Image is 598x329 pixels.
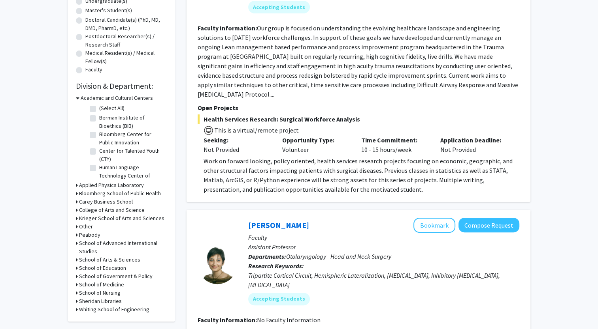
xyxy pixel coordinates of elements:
h3: Academic and Cultural Centers [81,94,153,102]
label: Doctoral Candidate(s) (PhD, MD, DMD, PharmD, etc.) [85,16,167,32]
iframe: Chat [6,293,34,323]
b: Departments: [248,252,286,260]
label: Medical Resident(s) / Medical Fellow(s) [85,49,167,65]
span: This is a virtual/remote project [213,126,299,134]
label: Postdoctoral Researcher(s) / Research Staff [85,32,167,49]
label: Faculty [85,65,102,74]
h3: School of Nursing [79,289,121,297]
b: Faculty Information: [198,316,257,324]
label: Bloomberg Center for Public Innovation [99,130,165,147]
p: Assistant Professor [248,242,519,252]
fg-read-more: Our group is focused on understanding the evolving healthcare landscape and engineering solutions... [198,24,518,98]
div: Not Provided [204,145,271,154]
p: Work on forward looking, policy oriented, health services research projects focusing on economic,... [204,156,519,194]
h3: School of Medicine [79,280,124,289]
span: No Faculty Information [257,316,321,324]
p: Time Commitment: [361,135,428,145]
label: (Select All) [99,104,125,112]
h3: Other [79,222,93,231]
p: Seeking: [204,135,271,145]
h3: School of Education [79,264,126,272]
a: [PERSON_NAME] [248,220,309,230]
mat-chip: Accepting Students [248,293,310,305]
label: Master's Student(s) [85,6,132,15]
h3: College of Arts and Science [79,206,145,214]
b: Faculty Information: [198,24,257,32]
h3: Peabody [79,231,100,239]
label: Center for Talented Youth (CTY) [99,147,165,163]
h3: Sheridan Libraries [79,297,122,305]
h3: School of Government & Policy [79,272,153,280]
span: Health Services Research: Surgical Workforce Analysis [198,114,519,124]
span: Otolaryngology - Head and Neck Surgery [286,252,391,260]
button: Compose Request to Tara Deemyad [458,218,519,232]
mat-chip: Accepting Students [248,1,310,13]
p: Faculty [248,233,519,242]
b: Research Keywords: [248,262,304,270]
h3: School of Arts & Sciences [79,256,140,264]
div: Tripartite Cortical Circuit, Hemispheric Lateralization, [MEDICAL_DATA], Inhibitory [MEDICAL_DATA... [248,271,519,290]
h3: Bloomberg School of Public Health [79,189,161,198]
h3: School of Advanced International Studies [79,239,167,256]
h3: Whiting School of Engineering [79,305,149,314]
p: Open Projects [198,103,519,112]
p: Application Deadline: [440,135,507,145]
p: Opportunity Type: [282,135,349,145]
h3: Carey Business School [79,198,133,206]
label: Berman Institute of Bioethics (BIB) [99,114,165,130]
div: Not Provided [434,135,513,154]
h2: Division & Department: [76,81,167,91]
div: Volunteer [276,135,355,154]
div: 10 - 15 hours/week [355,135,434,154]
h3: Krieger School of Arts and Sciences [79,214,164,222]
label: Human Language Technology Center of Excellence (HLTCOE) [99,163,165,188]
button: Add Tara Deemyad to Bookmarks [413,218,455,233]
h3: Applied Physics Laboratory [79,181,144,189]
